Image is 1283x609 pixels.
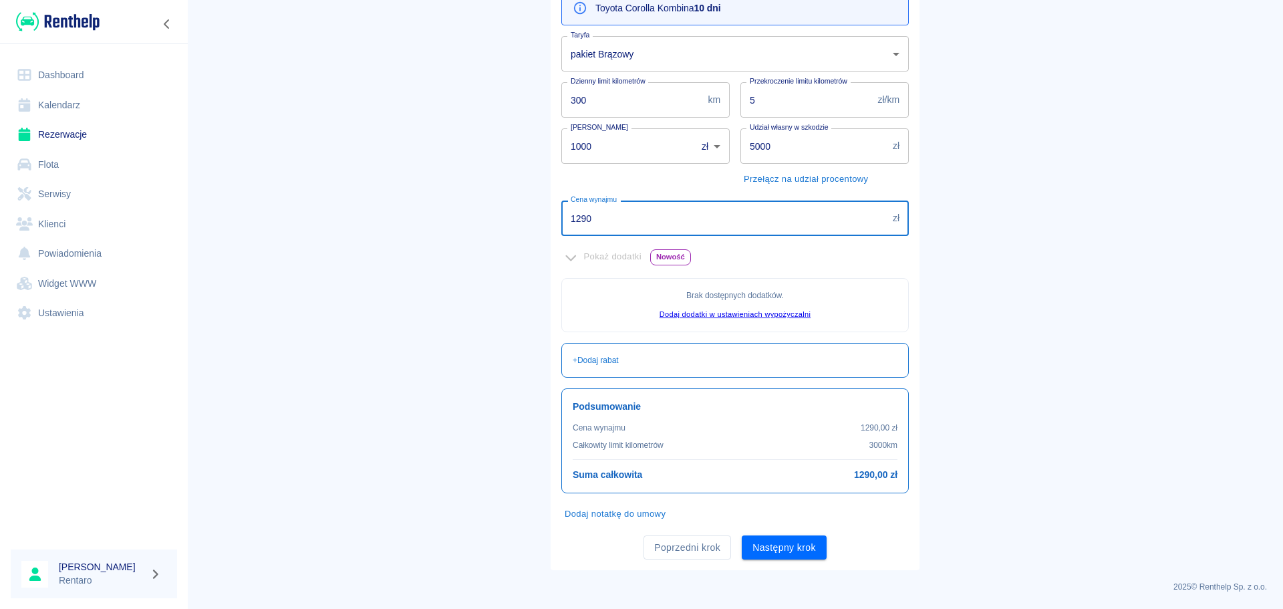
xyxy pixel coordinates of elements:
[740,169,871,190] button: Przełącz na udział procentowy
[595,1,721,15] p: Toyota Corolla Kombi na
[644,535,731,560] button: Poprzedni krok
[869,439,897,451] p: 3000 km
[573,400,897,414] h6: Podsumowanie
[571,122,628,132] label: [PERSON_NAME]
[11,179,177,209] a: Serwisy
[11,90,177,120] a: Kalendarz
[694,3,721,13] b: 10 dni
[11,150,177,180] a: Flota
[893,139,899,153] p: zł
[893,211,899,225] p: zł
[11,269,177,299] a: Widget WWW
[11,120,177,150] a: Rezerwacje
[59,560,144,574] h6: [PERSON_NAME]
[878,93,899,107] p: zł/km
[11,11,100,33] a: Renthelp logo
[660,310,811,318] a: Dodaj dodatki w ustawieniach wypożyczalni
[573,439,664,451] p: Całkowity limit kilometrów
[573,468,642,482] h6: Suma całkowita
[561,504,669,525] button: Dodaj notatkę do umowy
[11,298,177,328] a: Ustawienia
[750,122,829,132] label: Udział własny w szkodzie
[708,93,720,107] p: km
[59,574,144,588] p: Rentaro
[750,76,847,86] label: Przekroczenie limitu kilometrów
[11,239,177,269] a: Powiadomienia
[11,60,177,90] a: Dashboard
[692,128,730,164] div: zł
[157,15,177,33] button: Zwiń nawigację
[573,422,625,434] p: Cena wynajmu
[561,36,909,72] div: pakiet Brązowy
[573,354,619,366] p: + Dodaj rabat
[571,30,589,40] label: Taryfa
[11,209,177,239] a: Klienci
[742,535,827,560] button: Następny krok
[571,76,646,86] label: Dzienny limit kilometrów
[651,250,690,264] span: Nowość
[16,11,100,33] img: Renthelp logo
[861,422,897,434] p: 1290,00 zł
[573,289,897,301] p: Brak dostępnych dodatków .
[571,195,617,205] label: Cena wynajmu
[203,581,1267,593] p: 2025 © Renthelp Sp. z o.o.
[854,468,897,482] h6: 1290,00 zł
